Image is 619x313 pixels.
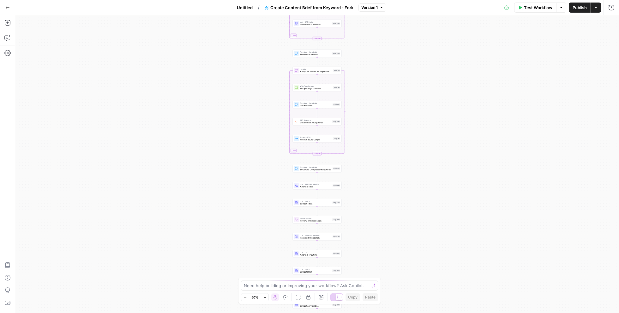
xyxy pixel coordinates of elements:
div: Human ReviewReview Title SelectionStep 202 [293,216,342,223]
span: Determine if relevant [300,23,331,26]
span: Analyze Titles [300,185,331,188]
img: ey5lt04xp3nqzrimtu8q5fsyor3u [295,120,298,123]
div: LLM · GPT-5Extract TitlesStep 214 [293,199,342,206]
div: Complete [313,152,322,155]
div: Web Page ScrapeScrape Page ContentStep 90 [293,84,342,91]
span: LLM · GPT-5 [300,200,331,203]
div: Step 208 [332,22,340,25]
div: Step 202 [332,218,340,221]
div: Step 206 [332,120,340,123]
span: Extract only outline [300,304,331,308]
div: Step 96 [333,137,340,140]
span: Get Headers [300,104,331,107]
button: Create Content Brief from Keyword - Fork [261,3,357,13]
span: Remove irrelevant [300,53,331,56]
span: Create Content Brief from Keyword - Fork [270,4,353,11]
g: Edge from step_207-iteration-end to step_209 [317,40,318,49]
g: Edge from step_206 to step_96 [317,125,318,134]
span: Analysis + Outline [300,253,331,257]
button: Copy [346,293,360,301]
span: Human Review [300,217,331,220]
span: LLM · GPT-5 Mini [300,21,331,23]
span: LLM · Perplexity Sonar Pro [300,234,331,237]
span: Run Code · JavaScript [300,166,331,168]
button: Untitled [233,3,256,13]
g: Edge from step_207 to step_208 [317,10,318,19]
g: Edge from step_198 to step_214 [317,189,318,198]
div: LLM · Perplexity Sonar ProPerplexity ResearchStep 218 [293,233,342,240]
span: Version 1 [361,5,378,10]
div: LLM · GPT-5Extract BriefStep 204 [293,267,342,275]
div: Step 218 [333,235,340,238]
span: Iteration [300,68,332,70]
div: Step 192 [333,103,340,106]
span: / [258,4,260,11]
button: Publish [569,3,591,13]
span: Publish [573,4,587,11]
div: Step 197 [333,252,340,255]
span: Run Code · JavaScript [300,102,331,104]
span: Paste [365,294,376,300]
span: Web Page Scrape [300,85,332,87]
span: Analyze Content for Top Ranking Pages [300,70,332,73]
div: Step 212 [333,167,340,170]
div: Step 214 [333,201,340,204]
g: Edge from step_89 to step_90 [317,74,318,83]
div: Complete [293,37,342,40]
g: Edge from step_192 to step_206 [317,108,318,117]
div: Run Code · JavaScriptRemove irrelevantStep 209 [293,50,342,57]
span: Scrape Page Content [300,87,332,90]
button: Test Workflow [514,3,556,13]
span: Review Title Selection [300,219,331,222]
div: LLM · GPT-5 MiniDetermine if relevantStep 208 [293,20,342,27]
div: Step 89 [333,69,340,72]
span: LLM · O3 [300,251,331,254]
span: 50% [251,295,258,300]
span: Untitled [237,4,253,11]
span: Extract Brief [300,270,331,274]
button: Version 1 [358,3,386,12]
div: Step 198 [333,184,340,187]
div: Step 90 [333,86,340,89]
div: Step 204 [332,269,340,272]
div: LLM · O3Analysis + OutlineStep 197 [293,250,342,257]
button: Paste [363,293,378,301]
span: Copy [348,294,358,300]
div: Step 209 [332,52,340,55]
g: Edge from step_90 to step_192 [317,91,318,100]
div: LoopIterationAnalyze Content for Top Ranking PagesStep 89 [293,67,342,74]
g: Edge from step_212 to step_198 [317,172,318,181]
div: Complete [293,152,342,155]
span: Format JSON [300,136,332,139]
span: Format JSON Output [300,138,332,141]
span: Structure Competitor Keywords [300,168,331,171]
g: Edge from step_202 to step_218 [317,223,318,233]
span: Extract Titles [300,202,331,205]
div: Step 220 [332,304,340,306]
g: Edge from step_197 to step_204 [317,257,318,267]
span: Run Code · JavaScript [300,51,331,53]
span: SEO Research [300,119,331,121]
div: Run Code · JavaScriptGet HeadersStep 192 [293,101,342,108]
span: LLM · GPT-5 [300,268,331,271]
span: Get Semrush Keywords [300,121,331,124]
span: Perplexity Research [300,236,331,239]
div: LLM · [PERSON_NAME] 4Analyze TitlesStep 198 [293,182,342,189]
span: Test Workflow [524,4,552,11]
div: SEO ResearchGet Semrush KeywordsStep 206 [293,118,342,125]
g: Edge from step_218 to step_197 [317,240,318,250]
div: Format JSONFormat JSON OutputStep 96 [293,135,342,142]
div: Run Code · JavaScriptStructure Competitor KeywordsStep 212 [293,165,342,172]
g: Edge from step_89-iteration-end to step_212 [317,155,318,164]
g: Edge from step_209 to step_89 [317,57,318,66]
span: LLM · [PERSON_NAME] 4 [300,183,331,186]
div: Complete [313,37,322,40]
div: LLM · GPT-5Extract only outlineStep 220 [293,301,342,309]
g: Edge from step_214 to step_202 [317,206,318,216]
